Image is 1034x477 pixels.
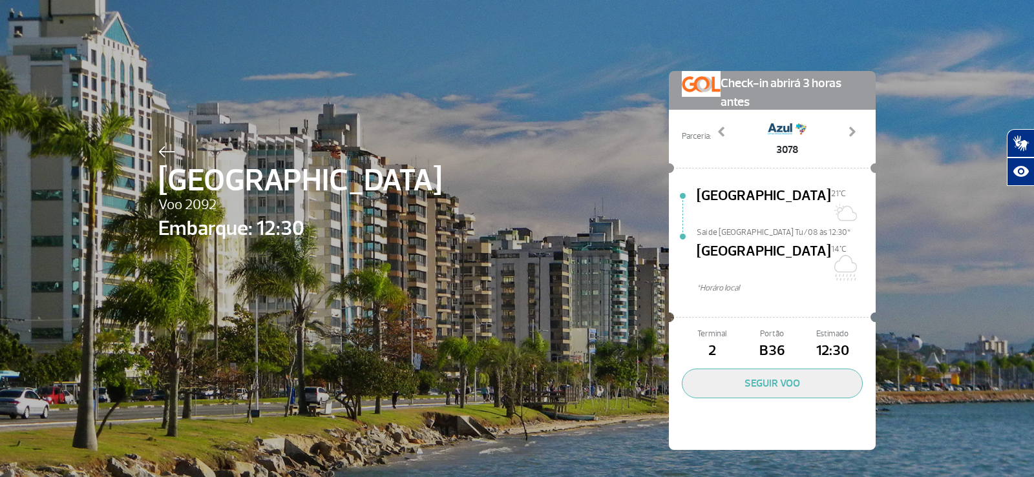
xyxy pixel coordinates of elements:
[682,130,711,143] span: Parceria:
[768,142,807,157] span: 3078
[1007,129,1034,186] div: Plugin de acessibilidade da Hand Talk.
[697,241,831,282] span: [GEOGRAPHIC_DATA]
[742,340,802,362] span: B36
[721,71,863,112] span: Check-in abrirá 3 horas antes
[803,328,863,340] span: Estimado
[1007,157,1034,186] button: Abrir recursos assistivos.
[831,188,846,199] span: 21°C
[682,369,863,398] button: SEGUIR VOO
[1007,129,1034,157] button: Abrir tradutor de língua de sinais.
[158,213,442,244] span: Embarque: 12:30
[158,194,442,216] span: Voo 2092
[158,157,442,204] span: [GEOGRAPHIC_DATA]
[697,227,876,236] span: Sai de [GEOGRAPHIC_DATA] Tu/08 às 12:30*
[831,199,857,225] img: Sol com muitas nuvens
[697,282,876,294] span: *Horáro local
[831,244,847,254] span: 14°C
[697,185,831,227] span: [GEOGRAPHIC_DATA]
[742,328,802,340] span: Portão
[803,340,863,362] span: 12:30
[682,328,742,340] span: Terminal
[682,340,742,362] span: 2
[831,255,857,281] img: Chuvoso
